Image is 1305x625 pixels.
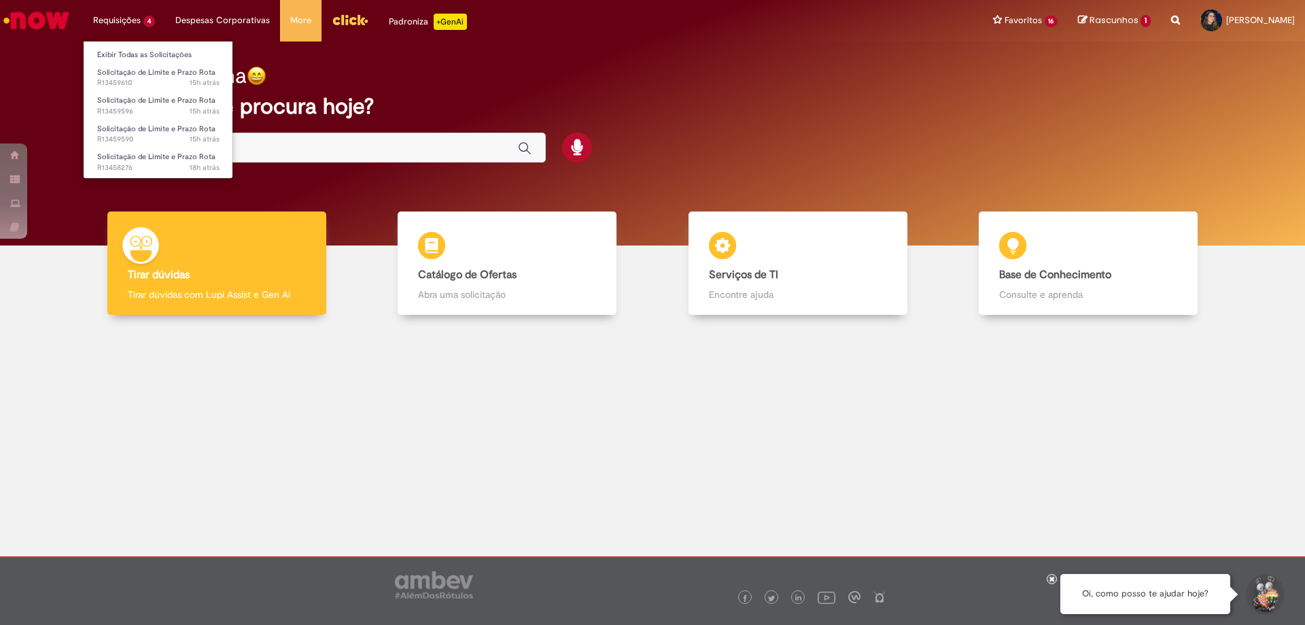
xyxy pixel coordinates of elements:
[190,106,220,116] span: 15h atrás
[84,150,233,175] a: Aberto R13458276 : Solicitação de Limite e Prazo Rota
[97,124,215,134] span: Solicitação de Limite e Prazo Rota
[175,14,270,27] span: Despesas Corporativas
[1226,14,1295,26] span: [PERSON_NAME]
[97,78,220,88] span: R13459610
[1090,14,1138,27] span: Rascunhos
[247,66,266,86] img: happy-face.png
[1078,14,1151,27] a: Rascunhos
[389,14,467,30] div: Padroniza
[84,93,233,118] a: Aberto R13459596 : Solicitação de Limite e Prazo Rota
[97,134,220,145] span: R13459590
[332,10,368,30] img: click_logo_yellow_360x200.png
[190,134,220,144] time: 28/08/2025 17:32:35
[795,594,802,603] img: logo_footer_linkedin.png
[190,106,220,116] time: 28/08/2025 17:33:28
[742,595,748,602] img: logo_footer_facebook.png
[84,65,233,90] a: Aberto R13459610 : Solicitação de Limite e Prazo Rota
[97,163,220,173] span: R13458276
[190,163,220,173] span: 18h atrás
[999,268,1111,282] b: Base de Conhecimento
[1244,574,1285,615] button: Iniciar Conversa de Suporte
[190,134,220,144] span: 15h atrás
[395,571,473,598] img: logo_footer_ambev_rotulo_gray.png
[709,288,887,301] p: Encontre ajuda
[190,78,220,88] time: 28/08/2025 17:34:47
[143,16,155,27] span: 4
[1060,574,1230,614] div: Oi, como posso te ajudar hoje?
[97,95,215,105] span: Solicitação de Limite e Prazo Rota
[1,7,71,34] img: ServiceNow
[709,268,778,282] b: Serviços de TI
[290,14,311,27] span: More
[1141,15,1151,27] span: 1
[97,106,220,117] span: R13459596
[97,152,215,162] span: Solicitação de Limite e Prazo Rota
[190,78,220,88] span: 15h atrás
[418,288,596,301] p: Abra uma solicitação
[768,595,775,602] img: logo_footer_twitter.png
[943,212,1234,316] a: Base de Conhecimento Consulte e aprenda
[128,268,190,282] b: Tirar dúvidas
[818,588,835,606] img: logo_footer_youtube.png
[97,67,215,78] span: Solicitação de Limite e Prazo Rota
[362,212,653,316] a: Catálogo de Ofertas Abra uma solicitação
[190,163,220,173] time: 28/08/2025 14:33:34
[128,288,306,301] p: Tirar dúvidas com Lupi Assist e Gen Ai
[84,122,233,147] a: Aberto R13459590 : Solicitação de Limite e Prazo Rota
[1005,14,1042,27] span: Favoritos
[118,95,1188,118] h2: O que você procura hoje?
[84,48,233,63] a: Exibir Todas as Solicitações
[418,268,517,282] b: Catálogo de Ofertas
[93,14,141,27] span: Requisições
[848,591,860,603] img: logo_footer_workplace.png
[83,41,233,179] ul: Requisições
[434,14,467,30] p: +GenAi
[873,591,886,603] img: logo_footer_naosei.png
[999,288,1177,301] p: Consulte e aprenda
[1045,16,1058,27] span: 16
[652,212,943,316] a: Serviços de TI Encontre ajuda
[71,212,362,316] a: Tirar dúvidas Tirar dúvidas com Lupi Assist e Gen Ai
